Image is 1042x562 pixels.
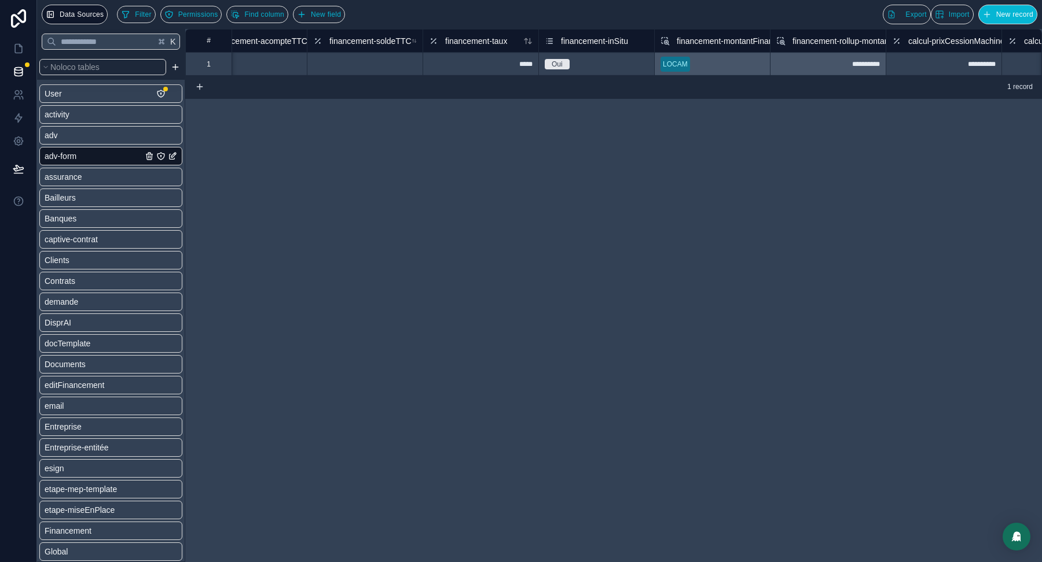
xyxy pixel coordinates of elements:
[908,35,1005,47] span: calcul-prixCessionMachine
[45,171,82,183] span: assurance
[931,5,974,24] button: Import
[949,10,970,19] span: Import
[45,88,142,99] a: User
[45,504,115,516] span: etape-miseEnPlace
[45,150,142,162] a: adv-form
[45,130,142,141] a: adv
[39,126,182,145] div: adv
[45,463,64,474] span: esign
[160,6,227,23] a: Permissions
[135,10,151,19] span: Filter
[45,463,142,474] a: esign
[37,54,185,561] div: scrollable content
[45,358,86,370] span: Documents
[45,400,142,412] a: email
[45,150,76,162] span: adv-form
[45,442,109,453] span: Entreprise-entitée
[169,38,177,46] span: K
[311,10,341,19] span: New field
[293,6,345,23] button: New field
[39,355,182,374] div: Documents
[45,338,142,349] a: docTemplate
[45,317,142,328] a: DisprAI
[45,275,75,287] span: Contrats
[45,379,142,391] a: editFinancement
[45,442,142,453] a: Entreprise-entitée
[978,5,1037,24] button: New record
[45,483,142,495] a: etape-mep-template
[329,35,412,47] span: financement-soldeTTC
[39,84,182,103] div: User
[39,230,182,249] div: captive-contrat
[39,501,182,519] div: etape-miseEnPlace
[178,10,218,19] span: Permissions
[45,192,142,204] a: Bailleurs
[45,358,142,370] a: Documents
[45,254,69,266] span: Clients
[244,10,284,19] span: Find column
[883,5,930,24] button: Export
[45,296,142,308] a: demande
[39,542,182,561] div: Global
[39,480,182,498] div: etape-mep-template
[60,10,104,19] span: Data Sources
[39,417,182,436] div: Entreprise
[39,188,182,207] div: Bailleurs
[39,293,182,311] div: demande
[45,504,142,516] a: etape-miseEnPlace
[45,130,58,141] span: adv
[45,213,142,224] a: Banques
[214,35,307,47] span: financement-acompteTTC
[45,338,90,349] span: docTemplate
[195,36,223,45] div: #
[45,546,68,557] span: Global
[39,59,166,75] button: Noloco tables
[45,213,76,224] span: Banques
[39,168,182,186] div: assurance
[39,251,182,269] div: Clients
[39,313,182,332] div: DisprAI
[39,334,182,353] div: docTemplate
[552,59,563,69] div: Oui
[45,421,82,432] span: Entreprise
[45,379,105,391] span: editFinancement
[39,147,182,165] div: adv-form
[160,6,222,23] button: Permissions
[50,61,100,73] span: Noloco tables
[996,10,1033,19] span: New record
[45,400,64,412] span: email
[39,209,182,228] div: Banques
[39,105,182,124] div: activity
[974,5,1037,24] a: New record
[39,522,182,540] div: Financement
[45,546,142,557] a: Global
[45,192,76,204] span: Bailleurs
[45,296,78,308] span: demande
[677,35,799,47] span: financement-montantFinanceFinal
[39,438,182,457] div: Entreprise-entitée
[207,60,211,69] div: 1
[45,421,142,432] a: Entreprise
[45,109,142,120] a: activity
[45,317,71,328] span: DisprAI
[45,525,142,537] a: Financement
[39,272,182,290] div: Contrats
[1007,82,1033,91] span: 1 record
[45,483,117,495] span: etape-mep-template
[117,6,155,23] button: Filter
[45,171,142,183] a: assurance
[39,376,182,394] div: editFinancement
[39,397,182,415] div: email
[45,234,98,245] span: captive-contrat
[905,10,926,19] span: Export
[561,35,628,47] span: financement-inSitu
[45,88,62,99] span: User
[1003,523,1030,550] div: Open Intercom Messenger
[792,35,935,47] span: financement-rollup-montanFinanceFinal
[226,6,288,23] button: Find column
[445,35,507,47] span: financement-taux
[45,525,91,537] span: Financement
[45,234,142,245] a: captive-contrat
[45,275,142,287] a: Contrats
[42,5,108,24] button: Data Sources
